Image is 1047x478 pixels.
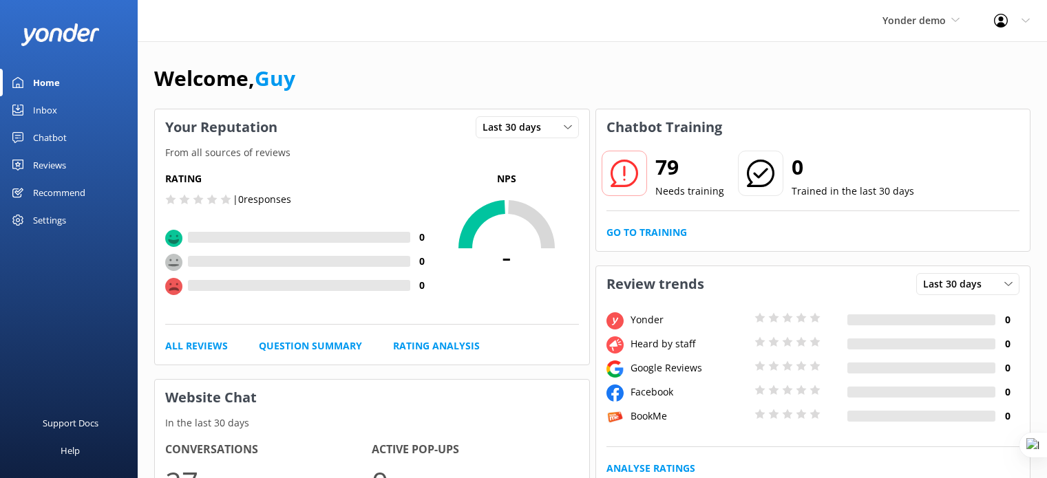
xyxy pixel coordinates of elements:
[627,360,751,376] div: Google Reviews
[923,276,990,292] span: Last 30 days
[410,278,434,293] h4: 0
[155,145,589,160] p: From all sources of reviews
[21,23,100,46] img: yonder-white-logo.png
[882,14,946,27] span: Yonder demo
[33,124,67,151] div: Chatbot
[155,380,589,415] h3: Website Chat
[995,409,1019,424] h4: 0
[165,441,372,459] h4: Conversations
[606,461,695,476] a: Analyse Ratings
[995,360,1019,376] h4: 0
[627,409,751,424] div: BookMe
[434,239,579,273] span: -
[627,336,751,351] div: Heard by staff
[165,171,434,186] h5: Rating
[434,171,579,186] p: NPS
[372,441,578,459] h4: Active Pop-ups
[410,254,434,269] h4: 0
[410,230,434,245] h4: 0
[155,415,589,431] p: In the last 30 days
[995,312,1019,327] h4: 0
[606,225,687,240] a: Go to Training
[655,184,724,199] p: Needs training
[393,338,480,354] a: Rating Analysis
[995,336,1019,351] h4: 0
[33,206,66,234] div: Settings
[61,437,80,464] div: Help
[165,338,228,354] a: All Reviews
[43,409,98,437] div: Support Docs
[33,151,66,179] div: Reviews
[792,151,914,184] h2: 0
[259,338,362,354] a: Question Summary
[233,192,291,207] p: | 0 responses
[483,120,549,135] span: Last 30 days
[627,312,751,327] div: Yonder
[33,96,57,124] div: Inbox
[655,151,724,184] h2: 79
[33,179,85,206] div: Recommend
[596,266,715,302] h3: Review trends
[155,109,288,145] h3: Your Reputation
[627,384,751,400] div: Facebook
[792,184,914,199] p: Trained in the last 30 days
[33,69,60,96] div: Home
[154,62,295,95] h1: Welcome,
[255,64,295,92] a: Guy
[596,109,732,145] h3: Chatbot Training
[995,384,1019,400] h4: 0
